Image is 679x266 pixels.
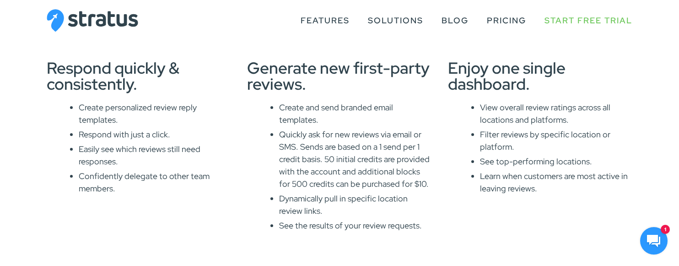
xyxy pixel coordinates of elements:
[279,101,431,126] li: Create and send branded email templates.
[480,170,632,195] li: Learn when customers are most active in leaving reviews.
[79,101,231,126] li: Create personalized review reply templates.
[480,128,632,153] li: Filter reviews by specific location or platform.
[368,12,423,29] a: Solutions
[279,128,431,190] li: Quickly ask for new reviews via email or SMS. Sends are based on a 1 send per 1 credit basis. 50 ...
[448,60,632,92] h3: Enjoy one single dashboard.
[638,225,670,257] iframe: HelpCrunch
[47,60,231,92] h3: Respond quickly & consistently.
[247,60,431,92] h3: Generate new first-party reviews.
[79,170,231,195] li: Confidently delegate to other team members.
[79,128,231,141] li: Respond with just a click.
[279,192,431,217] li: Dynamically pull in specific location review links.
[487,12,526,29] a: Pricing
[279,219,431,232] li: See the results of your review requests.
[301,12,350,29] a: Features
[79,143,231,168] li: Easily see which reviews still need responses.
[47,9,138,32] img: Stratus
[480,155,632,168] li: See top-performing locations.
[544,12,632,29] a: Start Free Trial
[480,101,632,126] li: View overall review ratings across all locations and platforms.
[442,12,469,29] a: Blog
